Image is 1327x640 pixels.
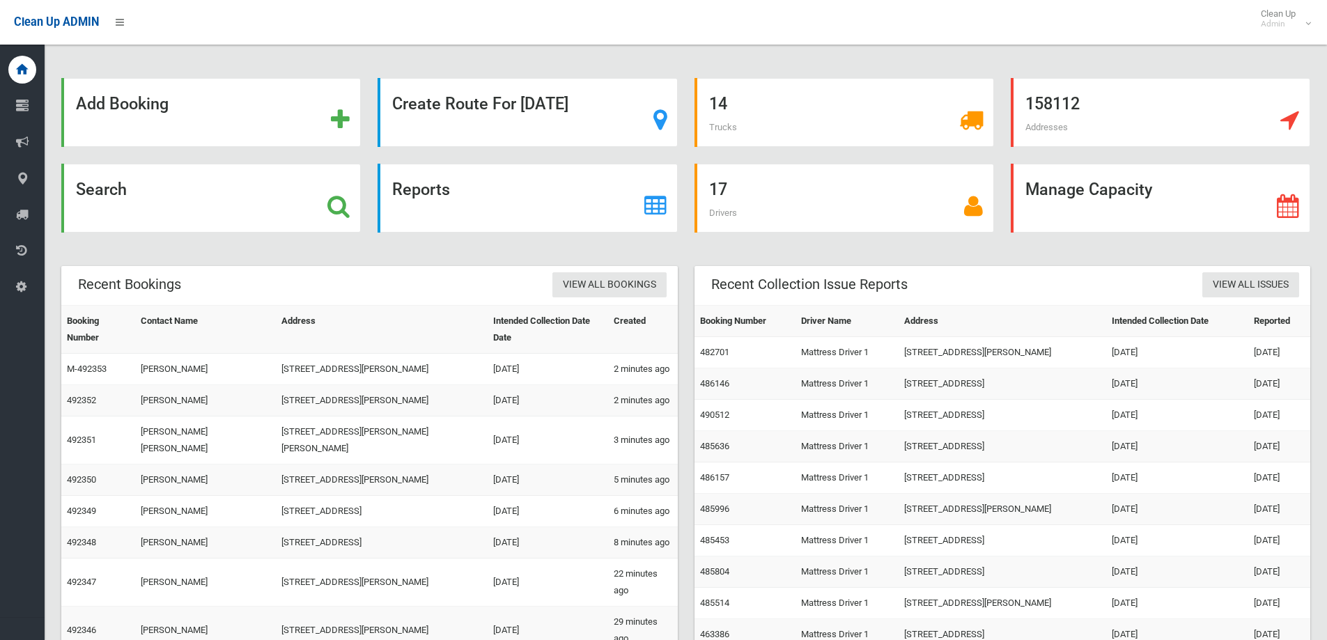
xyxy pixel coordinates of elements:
[135,354,275,385] td: [PERSON_NAME]
[899,462,1106,494] td: [STREET_ADDRESS]
[1248,368,1310,400] td: [DATE]
[1261,19,1296,29] small: Admin
[694,306,796,337] th: Booking Number
[135,527,275,559] td: [PERSON_NAME]
[700,504,729,514] a: 485996
[1106,368,1248,400] td: [DATE]
[709,94,727,114] strong: 14
[608,416,677,465] td: 3 minutes ago
[67,537,96,547] a: 492348
[694,78,994,147] a: 14 Trucks
[700,598,729,608] a: 485514
[899,368,1106,400] td: [STREET_ADDRESS]
[67,577,96,587] a: 492347
[1106,588,1248,619] td: [DATE]
[276,496,488,527] td: [STREET_ADDRESS]
[608,385,677,416] td: 2 minutes ago
[608,559,677,607] td: 22 minutes ago
[135,306,275,354] th: Contact Name
[276,559,488,607] td: [STREET_ADDRESS][PERSON_NAME]
[488,385,608,416] td: [DATE]
[796,337,899,368] td: Mattress Driver 1
[135,496,275,527] td: [PERSON_NAME]
[1254,8,1310,29] span: Clean Up
[1248,525,1310,556] td: [DATE]
[796,494,899,525] td: Mattress Driver 1
[67,625,96,635] a: 492346
[1106,306,1248,337] th: Intended Collection Date
[76,94,169,114] strong: Add Booking
[700,409,729,420] a: 490512
[899,306,1106,337] th: Address
[552,272,667,298] a: View All Bookings
[1202,272,1299,298] a: View All Issues
[135,465,275,496] td: [PERSON_NAME]
[67,506,96,516] a: 492349
[392,180,450,199] strong: Reports
[700,472,729,483] a: 486157
[700,378,729,389] a: 486146
[899,556,1106,588] td: [STREET_ADDRESS]
[796,368,899,400] td: Mattress Driver 1
[1106,400,1248,431] td: [DATE]
[276,416,488,465] td: [STREET_ADDRESS][PERSON_NAME][PERSON_NAME]
[796,431,899,462] td: Mattress Driver 1
[694,271,924,298] header: Recent Collection Issue Reports
[796,306,899,337] th: Driver Name
[796,588,899,619] td: Mattress Driver 1
[1025,122,1068,132] span: Addresses
[135,416,275,465] td: [PERSON_NAME] [PERSON_NAME]
[700,347,729,357] a: 482701
[1011,164,1310,233] a: Manage Capacity
[700,629,729,639] a: 463386
[709,122,737,132] span: Trucks
[76,180,127,199] strong: Search
[1025,180,1152,199] strong: Manage Capacity
[899,525,1106,556] td: [STREET_ADDRESS]
[488,306,608,354] th: Intended Collection Date Date
[392,94,568,114] strong: Create Route For [DATE]
[709,208,737,218] span: Drivers
[1106,337,1248,368] td: [DATE]
[67,435,96,445] a: 492351
[608,354,677,385] td: 2 minutes ago
[67,474,96,485] a: 492350
[1248,462,1310,494] td: [DATE]
[700,566,729,577] a: 485804
[1011,78,1310,147] a: 158112 Addresses
[899,431,1106,462] td: [STREET_ADDRESS]
[796,525,899,556] td: Mattress Driver 1
[1025,94,1080,114] strong: 158112
[608,527,677,559] td: 8 minutes ago
[1106,525,1248,556] td: [DATE]
[276,354,488,385] td: [STREET_ADDRESS][PERSON_NAME]
[488,559,608,607] td: [DATE]
[61,164,361,233] a: Search
[899,588,1106,619] td: [STREET_ADDRESS][PERSON_NAME]
[1106,494,1248,525] td: [DATE]
[608,306,677,354] th: Created
[488,354,608,385] td: [DATE]
[14,15,99,29] span: Clean Up ADMIN
[276,306,488,354] th: Address
[488,496,608,527] td: [DATE]
[796,400,899,431] td: Mattress Driver 1
[796,462,899,494] td: Mattress Driver 1
[899,494,1106,525] td: [STREET_ADDRESS][PERSON_NAME]
[488,416,608,465] td: [DATE]
[1106,431,1248,462] td: [DATE]
[276,465,488,496] td: [STREET_ADDRESS][PERSON_NAME]
[1248,588,1310,619] td: [DATE]
[378,164,677,233] a: Reports
[700,535,729,545] a: 485453
[488,465,608,496] td: [DATE]
[1106,556,1248,588] td: [DATE]
[488,527,608,559] td: [DATE]
[135,559,275,607] td: [PERSON_NAME]
[67,364,107,374] a: M-492353
[1248,431,1310,462] td: [DATE]
[608,496,677,527] td: 6 minutes ago
[899,400,1106,431] td: [STREET_ADDRESS]
[899,337,1106,368] td: [STREET_ADDRESS][PERSON_NAME]
[67,395,96,405] a: 492352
